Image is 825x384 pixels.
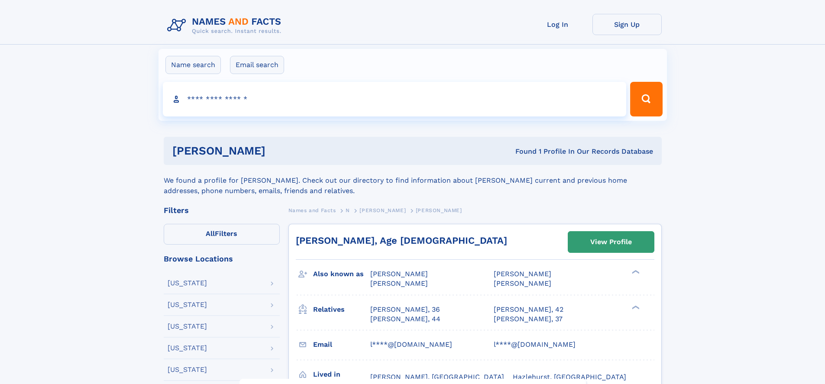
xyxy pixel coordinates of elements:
span: [PERSON_NAME] [416,207,462,213]
label: Filters [164,224,280,245]
a: [PERSON_NAME] [359,205,406,216]
div: [US_STATE] [168,366,207,373]
span: All [206,229,215,238]
div: ❯ [630,269,640,275]
a: [PERSON_NAME], 42 [494,305,563,314]
a: [PERSON_NAME], 37 [494,314,563,324]
span: [PERSON_NAME] [370,270,428,278]
label: Email search [230,56,284,74]
div: [US_STATE] [168,323,207,330]
input: search input [163,82,627,116]
span: N [346,207,350,213]
a: View Profile [568,232,654,252]
h3: Lived in [313,367,370,382]
div: ❯ [630,304,640,310]
span: [PERSON_NAME] [494,279,551,287]
div: View Profile [590,232,632,252]
div: We found a profile for [PERSON_NAME]. Check out our directory to find information about [PERSON_N... [164,165,662,196]
h1: [PERSON_NAME] [172,145,391,156]
h3: Email [313,337,370,352]
a: Sign Up [592,14,662,35]
span: [PERSON_NAME] [494,270,551,278]
span: [PERSON_NAME], [GEOGRAPHIC_DATA] [370,373,504,381]
a: [PERSON_NAME], 44 [370,314,440,324]
div: [US_STATE] [168,345,207,352]
a: [PERSON_NAME], 36 [370,305,440,314]
div: Filters [164,207,280,214]
span: Hazlehurst, [GEOGRAPHIC_DATA] [513,373,626,381]
div: Found 1 Profile In Our Records Database [390,147,653,156]
div: [US_STATE] [168,280,207,287]
span: [PERSON_NAME] [370,279,428,287]
h3: Also known as [313,267,370,281]
div: Browse Locations [164,255,280,263]
img: Logo Names and Facts [164,14,288,37]
a: N [346,205,350,216]
label: Name search [165,56,221,74]
span: [PERSON_NAME] [359,207,406,213]
a: [PERSON_NAME], Age [DEMOGRAPHIC_DATA] [296,235,507,246]
a: Names and Facts [288,205,336,216]
h3: Relatives [313,302,370,317]
a: Log In [523,14,592,35]
div: [US_STATE] [168,301,207,308]
button: Search Button [630,82,662,116]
